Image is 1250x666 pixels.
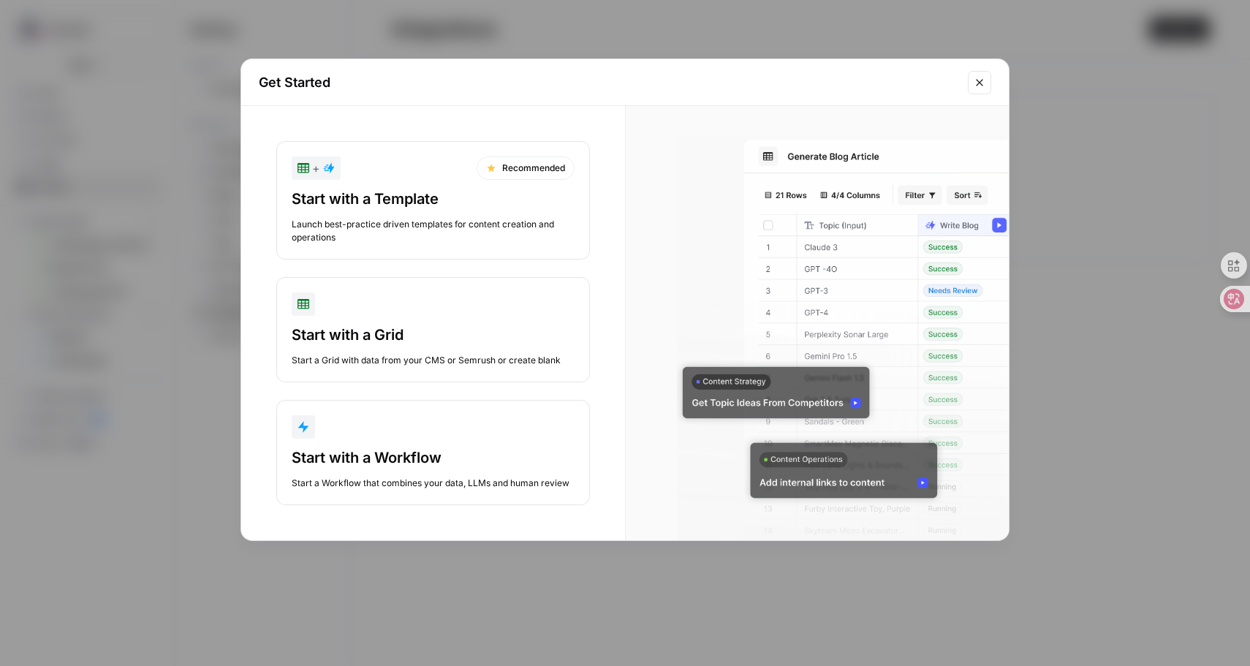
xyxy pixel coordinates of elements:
[259,72,959,93] h2: Get Started
[292,447,575,468] div: Start with a Workflow
[477,156,575,180] div: Recommended
[292,218,575,244] div: Launch best-practice driven templates for content creation and operations
[276,277,590,382] button: Start with a GridStart a Grid with data from your CMS or Semrush or create blank
[292,354,575,367] div: Start a Grid with data from your CMS or Semrush or create blank
[292,477,575,490] div: Start a Workflow that combines your data, LLMs and human review
[276,400,590,505] button: Start with a WorkflowStart a Workflow that combines your data, LLMs and human review
[298,159,335,177] div: +
[276,141,590,260] button: +RecommendedStart with a TemplateLaunch best-practice driven templates for content creation and o...
[292,325,575,345] div: Start with a Grid
[292,189,575,209] div: Start with a Template
[968,71,991,94] button: Close modal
